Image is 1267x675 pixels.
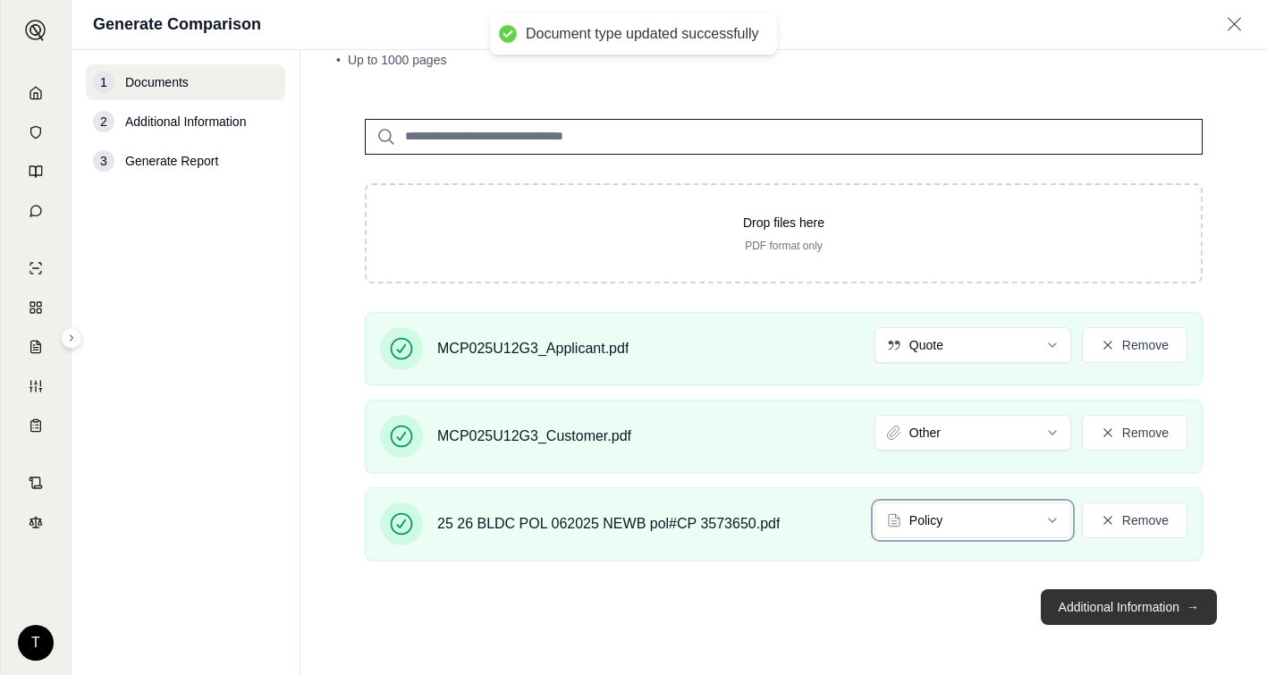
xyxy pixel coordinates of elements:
[12,114,60,150] a: Documents Vault
[12,329,60,365] a: Claim Coverage
[93,111,114,132] div: 2
[25,20,46,41] img: Expand sidebar
[93,12,261,37] h1: Generate Comparison
[18,625,54,661] div: T
[12,75,60,111] a: Home
[1187,598,1199,616] span: →
[12,465,60,501] a: Contract Analysis
[125,73,189,91] span: Documents
[395,239,1172,253] p: PDF format only
[1041,589,1217,625] button: Additional Information→
[1082,415,1187,451] button: Remove
[12,154,60,190] a: Prompt Library
[125,152,218,170] span: Generate Report
[12,504,60,540] a: Legal Search Engine
[12,368,60,404] a: Custom Report
[526,25,759,44] div: Document type updated successfully
[1082,502,1187,538] button: Remove
[437,513,780,535] span: 25 26 BLDC POL 062025 NEWB pol#CP 3573650.pdf
[348,53,447,67] span: Up to 1000 pages
[1082,327,1187,363] button: Remove
[93,72,114,93] div: 1
[12,193,60,229] a: Chat
[93,150,114,172] div: 3
[437,338,629,359] span: MCP025U12G3_Applicant.pdf
[125,113,246,131] span: Additional Information
[336,53,341,67] span: •
[12,290,60,325] a: Policy Comparisons
[18,13,54,48] button: Expand sidebar
[437,426,631,447] span: MCP025U12G3_Customer.pdf
[395,214,1172,232] p: Drop files here
[12,408,60,443] a: Coverage Table
[12,250,60,286] a: Single Policy
[61,327,82,349] button: Expand sidebar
